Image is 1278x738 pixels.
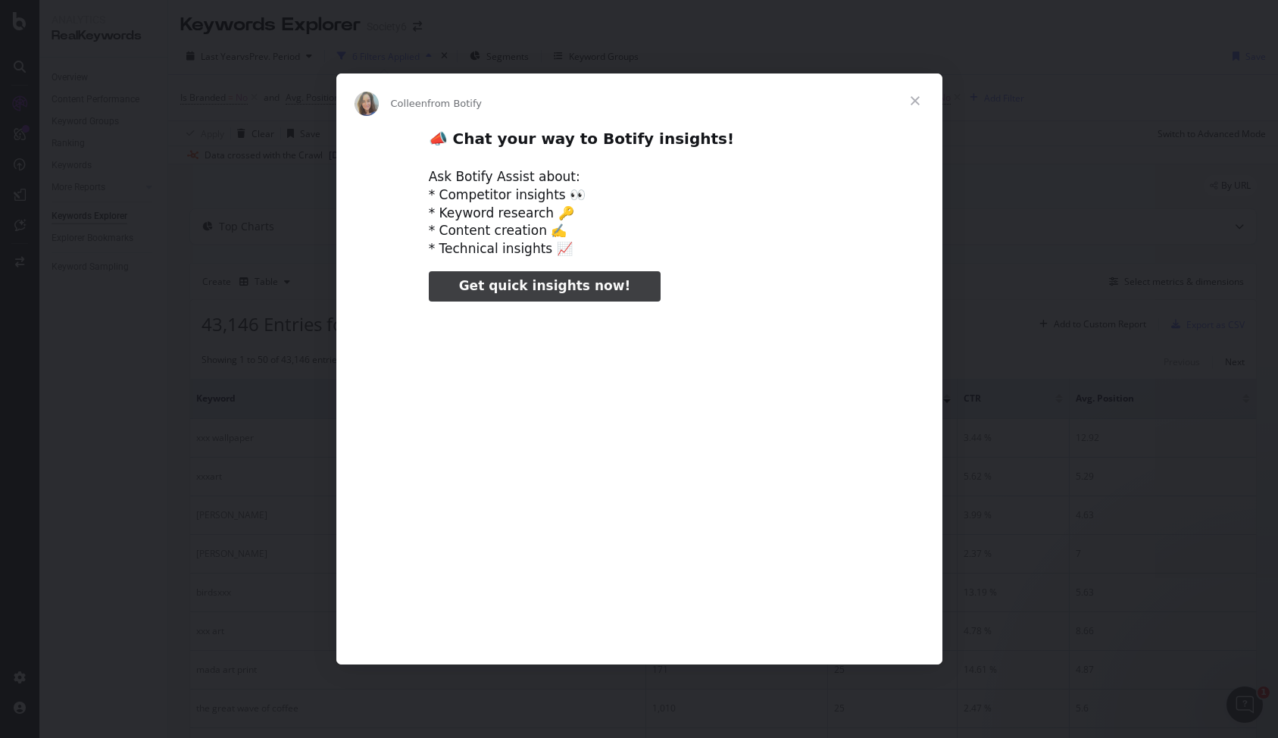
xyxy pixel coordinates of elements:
[355,92,379,116] img: Profile image for Colleen
[888,73,942,128] span: Close
[391,98,428,109] span: Colleen
[323,314,955,630] video: Play video
[429,168,850,258] div: Ask Botify Assist about: * Competitor insights 👀 * Keyword research 🔑 * Content creation ✍️ * Tec...
[429,129,850,157] h2: 📣 Chat your way to Botify insights!
[427,98,482,109] span: from Botify
[459,278,630,293] span: Get quick insights now!
[429,271,661,302] a: Get quick insights now!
